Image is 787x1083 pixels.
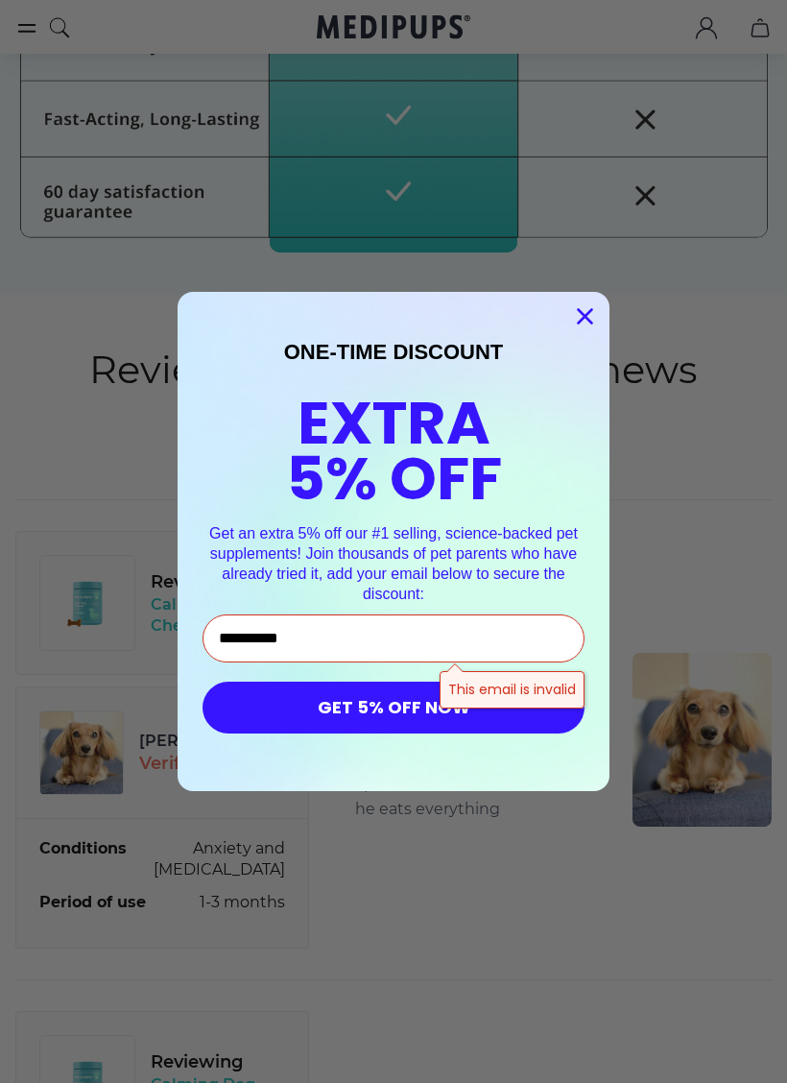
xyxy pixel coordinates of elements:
button: GET 5% OFF NOW [203,682,584,734]
button: Close dialog [568,300,602,333]
span: Get an extra 5% off our #1 selling, science-backed pet supplements! Join thousands of pet parents... [209,525,578,601]
span: 5% OFF [286,437,502,520]
span: ONE-TIME DISCOUNT [284,340,504,364]
span: EXTRA [298,381,490,465]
